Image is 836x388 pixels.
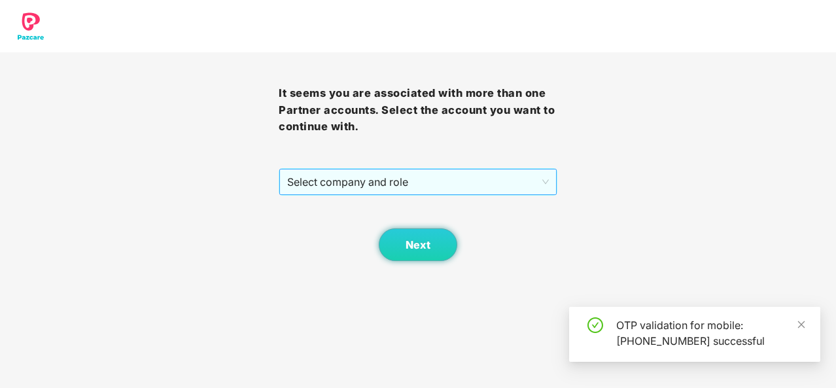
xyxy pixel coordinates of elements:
span: check-circle [587,317,603,333]
div: OTP validation for mobile: [PHONE_NUMBER] successful [616,317,805,349]
span: Select company and role [287,169,549,194]
h3: It seems you are associated with more than one Partner accounts. Select the account you want to c... [279,85,557,135]
span: Next [406,239,430,251]
button: Next [379,228,457,261]
span: close [797,320,806,329]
